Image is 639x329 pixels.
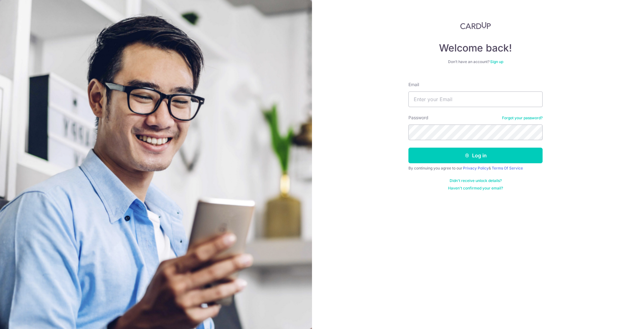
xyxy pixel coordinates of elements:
img: CardUp Logo [460,22,491,29]
button: Log in [408,148,543,163]
a: Didn't receive unlock details? [450,178,502,183]
input: Enter your Email [408,91,543,107]
a: Haven't confirmed your email? [448,186,503,191]
div: By continuing you agree to our & [408,166,543,171]
a: Forgot your password? [502,115,543,120]
h4: Welcome back! [408,42,543,54]
div: Don’t have an account? [408,59,543,64]
label: Password [408,115,428,121]
a: Privacy Policy [463,166,489,170]
a: Terms Of Service [492,166,523,170]
label: Email [408,81,419,88]
a: Sign up [490,59,503,64]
